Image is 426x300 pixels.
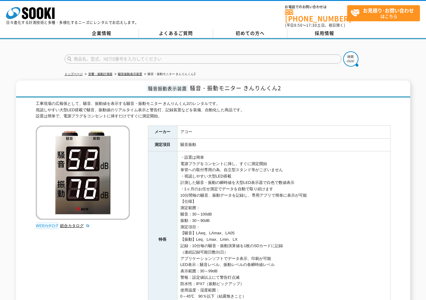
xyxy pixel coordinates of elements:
a: よくあるご質問 [139,29,213,38]
a: お見積り･お問い合わせはこちら [347,5,420,21]
a: トップページ [65,72,83,76]
img: webカタログ [36,223,59,229]
span: (平日 ～ 土日、祝日除く) [285,22,345,28]
a: 採用情報 [287,29,362,38]
span: はこちら [351,5,420,21]
a: 企業情報 [65,29,139,38]
span: 8:50 [294,22,303,28]
a: 初めての方へ [213,29,287,38]
span: 騒音・振動モニター きんりんくん2 [190,84,281,92]
th: メーカー [148,126,177,139]
li: 騒音・振動モニター きんりんくん2 [143,71,196,78]
strong: お見積り･お問い合わせ [363,7,414,14]
img: btn_search.png [343,51,358,67]
td: アコー [177,126,390,139]
input: 商品名、型式、NETIS番号を入力してください [65,54,341,64]
span: 初めての方へ [236,30,265,36]
a: [PHONE_NUMBER] [285,9,347,22]
a: 騒音振動表示装置 [118,72,142,76]
span: 17:30 [306,22,317,28]
p: 日々進化する計測技術と多種・多様化するニーズにレンタルでお応えします。 [6,21,139,24]
div: 工事現場の広報係として、騒音、振動値を表示する騒音・振動モニター きんりんくん2のレンタルです。 視認しやすい大型LED搭載で騒音、振動値のリアルタイム表示と警告灯、記録装置などを装備、自動化し... [36,101,391,119]
a: 総合カタログ [60,223,90,228]
a: 音響・振動計測器 [88,72,112,76]
span: 騒音振動表示装置 [146,85,188,92]
img: 騒音・振動モニター きんりんくん2 [36,126,130,220]
td: 騒音振動 [177,139,390,151]
span: お電話でのお問い合わせは [285,5,347,9]
th: 測定項目 [148,139,177,151]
